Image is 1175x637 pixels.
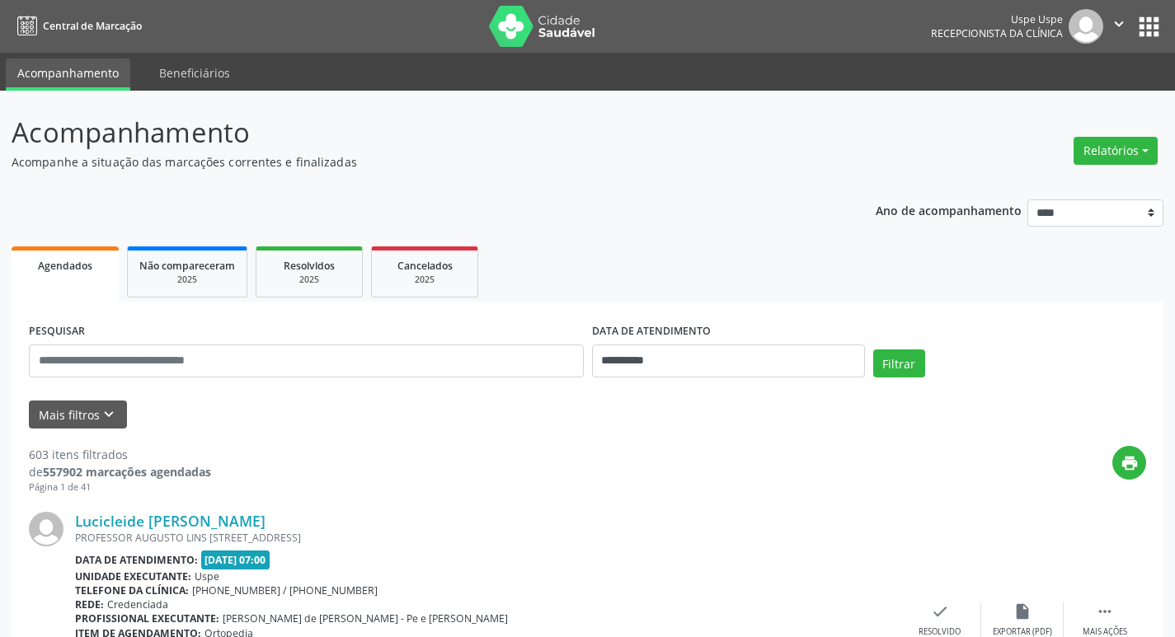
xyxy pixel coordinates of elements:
[1096,602,1114,621] i: 
[29,480,211,494] div: Página 1 de 41
[1121,454,1139,472] i: print
[383,274,466,286] div: 2025
[75,597,104,611] b: Rede:
[12,153,818,171] p: Acompanhe a situação das marcações correntes e finalizadas
[75,583,189,597] b: Telefone da clínica:
[873,349,925,377] button: Filtrar
[6,59,130,91] a: Acompanhamento
[139,274,235,286] div: 2025
[139,259,235,273] span: Não compareceram
[75,512,266,530] a: Lucicleide [PERSON_NAME]
[75,569,191,583] b: Unidade executante:
[1112,446,1146,480] button: print
[284,259,335,273] span: Resolvidos
[29,400,127,429] button: Mais filtroskeyboard_arrow_down
[75,611,219,625] b: Profissional executante:
[397,259,453,273] span: Cancelados
[29,463,211,480] div: de
[148,59,242,87] a: Beneficiários
[268,274,350,286] div: 2025
[75,553,198,567] b: Data de atendimento:
[1013,602,1032,621] i: insert_drive_file
[876,199,1022,220] p: Ano de acompanhamento
[931,26,1063,40] span: Recepcionista da clínica
[1074,137,1158,165] button: Relatórios
[1110,15,1128,33] i: 
[195,569,219,583] span: Uspe
[1135,12,1163,41] button: apps
[29,512,63,546] img: img
[1103,9,1135,44] button: 
[931,602,949,621] i: check
[592,319,711,344] label: DATA DE ATENDIMENTO
[12,12,142,40] a: Central de Marcação
[75,531,899,545] div: PROFESSOR AUGUSTO LINS [STREET_ADDRESS]
[201,550,270,569] span: [DATE] 07:00
[12,112,818,153] p: Acompanhamento
[29,319,85,344] label: PESQUISAR
[223,611,508,625] span: [PERSON_NAME] de [PERSON_NAME] - Pe e [PERSON_NAME]
[192,583,378,597] span: [PHONE_NUMBER] / [PHONE_NUMBER]
[931,12,1063,26] div: Uspe Uspe
[43,464,211,480] strong: 557902 marcações agendadas
[29,446,211,463] div: 603 itens filtrados
[107,597,168,611] span: Credenciada
[43,19,142,33] span: Central de Marcação
[100,405,118,424] i: keyboard_arrow_down
[1069,9,1103,44] img: img
[38,259,92,273] span: Agendados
